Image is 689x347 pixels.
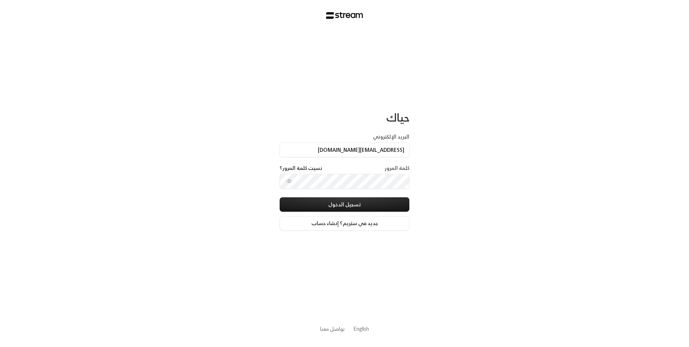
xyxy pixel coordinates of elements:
[320,325,345,333] button: تواصل معنا
[373,133,409,140] label: البريد الإلكتروني
[280,164,322,172] a: نسيت كلمة المرور؟
[385,164,409,172] label: كلمة المرور
[283,175,295,187] button: toggle password visibility
[354,322,369,335] a: English
[280,197,409,212] button: تسجيل الدخول
[320,324,345,333] a: تواصل معنا
[280,216,409,230] a: جديد في ستريم؟ إنشاء حساب
[386,108,409,127] span: حياك
[326,12,363,19] img: Stream Logo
